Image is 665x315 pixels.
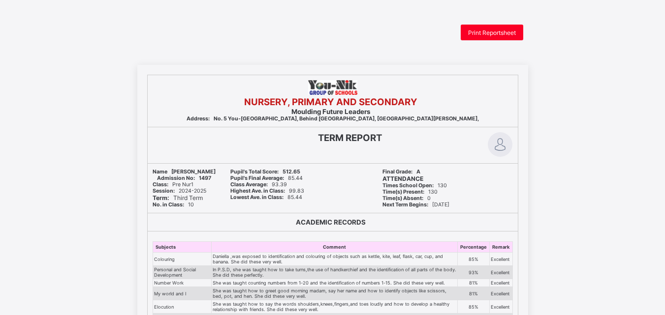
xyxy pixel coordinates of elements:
td: 85% [458,253,490,266]
span: 1497 [157,175,211,181]
td: She was taught counting numbers from 1-20 and the identification of numbers 1-15. She did these v... [211,279,458,287]
b: No. in Class: [153,201,184,208]
td: Excellent [490,300,512,314]
td: Elocution [153,300,211,314]
b: Class: [153,181,168,188]
b: Time(s) Present: [382,189,424,195]
b: Highest Ave. in Class: [230,188,285,194]
span: Pre Nur1 [153,181,193,188]
b: Pupil's Total Score: [230,169,279,175]
span: [DATE] [382,201,449,208]
b: ACADEMIC RECORDS [296,218,366,226]
span: No. 5 You-[GEOGRAPHIC_DATA], Behind [GEOGRAPHIC_DATA], [GEOGRAPHIC_DATA][PERSON_NAME], [187,115,479,122]
td: She was taught how to say the words shoulders,knees,fingers,and toes loudly and how to develop a ... [211,300,458,314]
td: 81% [458,287,490,300]
td: Excellent [490,266,512,279]
span: 130 [382,189,438,195]
td: Excellent [490,253,512,266]
span: 130 [382,182,447,189]
td: 85% [458,300,490,314]
span: 10 [153,201,194,208]
span: 85.44 [230,194,302,200]
b: Final Grade: [382,169,412,175]
span: [PERSON_NAME] [153,169,216,175]
span: 93.39 [230,181,287,188]
b: Lowest Ave. in Class: [230,194,284,200]
b: Address: [187,115,210,122]
span: 512.65 [230,169,300,175]
td: Daniella ,was exposed to identification and colouring of objects such as kettle, kite, leaf, flas... [211,253,458,266]
td: 81% [458,279,490,287]
b: Session: [153,188,175,194]
b: NURSERY, PRIMARY AND SECONDARY [244,96,417,108]
span: 2024-2025 [153,188,206,194]
b: TERM REPORT [318,132,382,143]
b: Moulding Future Leaders [291,108,370,115]
b: Term: [153,194,169,201]
td: Colouring [153,253,211,266]
span: 0 [382,195,431,201]
td: My world and I [153,287,211,300]
td: Personal and Social Development [153,266,211,279]
span: Print Reportsheet [468,29,516,36]
b: Class Average: [230,181,268,188]
span: Third Term [153,194,203,201]
td: Number Work [153,279,211,287]
span: 85.44 [230,175,303,181]
td: She was taught how to greet good morning madam, say her name and how to identify objects like sci... [211,287,458,300]
b: Admission No: [157,175,195,181]
th: Percentage [458,242,490,253]
b: ATTENDANCE [382,175,423,182]
td: In P.S.D, she was taught how to take turns,the use of handkerchief and the identification of all ... [211,266,458,279]
span: A [382,169,420,175]
th: Comment [211,242,458,253]
td: Excellent [490,287,512,300]
b: Next Term Begins: [382,201,428,208]
b: Times School Open: [382,182,434,189]
th: Subjects [153,242,211,253]
b: Time(s) Absent: [382,195,423,201]
td: 93% [458,266,490,279]
b: Pupil's Final Average: [230,175,284,181]
td: Excellent [490,279,512,287]
th: Remark [490,242,512,253]
b: Name [153,169,167,175]
span: 99.83 [230,188,304,194]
